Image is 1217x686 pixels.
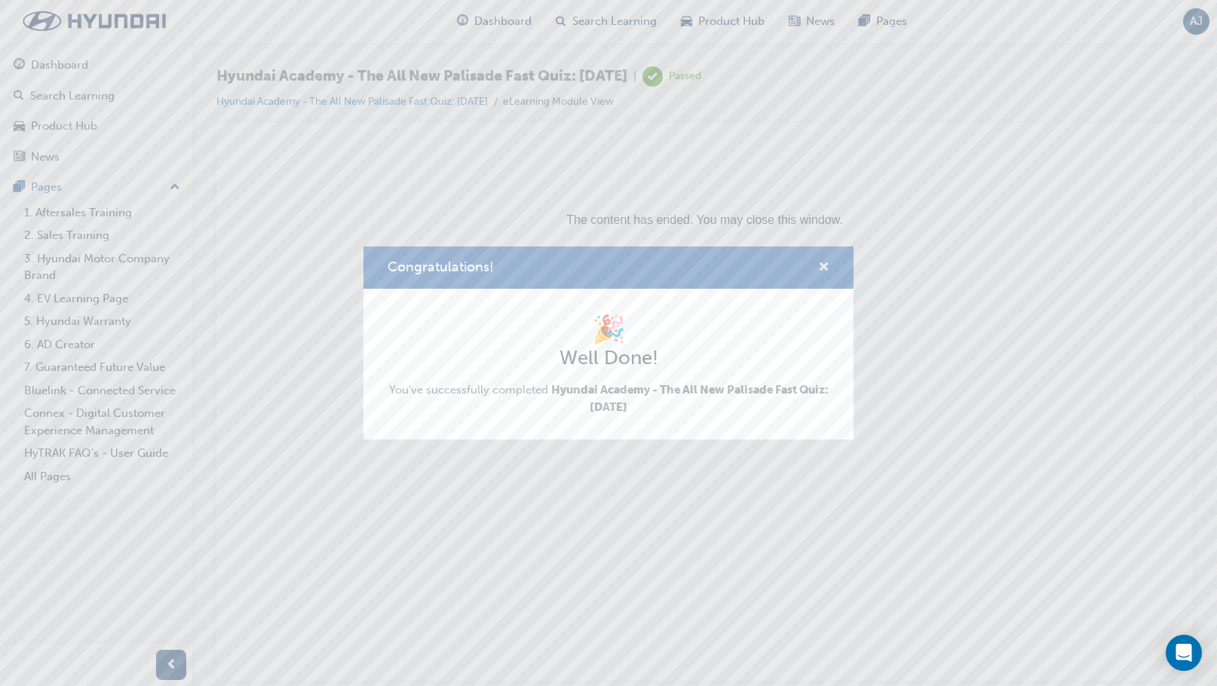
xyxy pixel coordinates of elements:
span: You've successfully completed [388,381,829,415]
div: Open Intercom Messenger [1166,635,1202,671]
button: cross-icon [818,259,829,277]
p: The content has ended. You may close this window. [6,12,946,80]
h2: Well Done! [388,346,829,370]
div: Congratulations! [363,247,854,440]
span: cross-icon [818,262,829,275]
span: Hyundai Academy - The All New Palisade Fast Quiz: [DATE] [551,383,829,414]
h1: 🎉 [388,313,829,346]
span: Congratulations! [388,259,494,275]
